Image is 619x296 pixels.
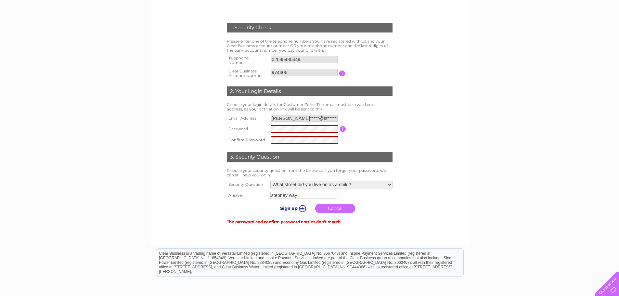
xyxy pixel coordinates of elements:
[599,28,615,32] a: Contact
[225,179,269,190] th: Security Question
[225,54,269,67] th: Telephone Number
[156,4,463,32] div: Clear Business is a trading name of Verastar Limited (registered in [GEOGRAPHIC_DATA] No. 3667643...
[586,28,595,32] a: Blog
[225,190,269,200] th: Answer
[544,28,559,32] a: Energy
[315,204,355,213] a: Cancel
[272,204,312,213] input: Submit
[339,71,345,76] input: Information
[227,23,393,32] div: 1. Security Check
[562,28,582,32] a: Telecoms
[225,37,394,54] td: Please enter one of the telephone numbers you have registered with us and your Clear Business acc...
[227,152,393,162] div: 3. Security Question
[340,126,346,132] input: Information
[225,113,269,123] th: Email Address
[225,167,394,179] td: Choose your security question from the below so if you forget your password, we can still help yo...
[22,17,55,37] img: logo.png
[225,216,394,226] td: The password and confirm password entries don’t match
[227,86,393,96] div: 2. Your Login Details
[225,67,269,80] th: Clear Business Account Number
[225,101,394,113] td: Choose your login details for Customer Zone. The email must be a valid email address, as your act...
[496,3,541,11] a: 0333 014 3131
[225,135,269,146] th: Confirm Password
[225,123,269,135] th: Password
[528,28,540,32] a: Water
